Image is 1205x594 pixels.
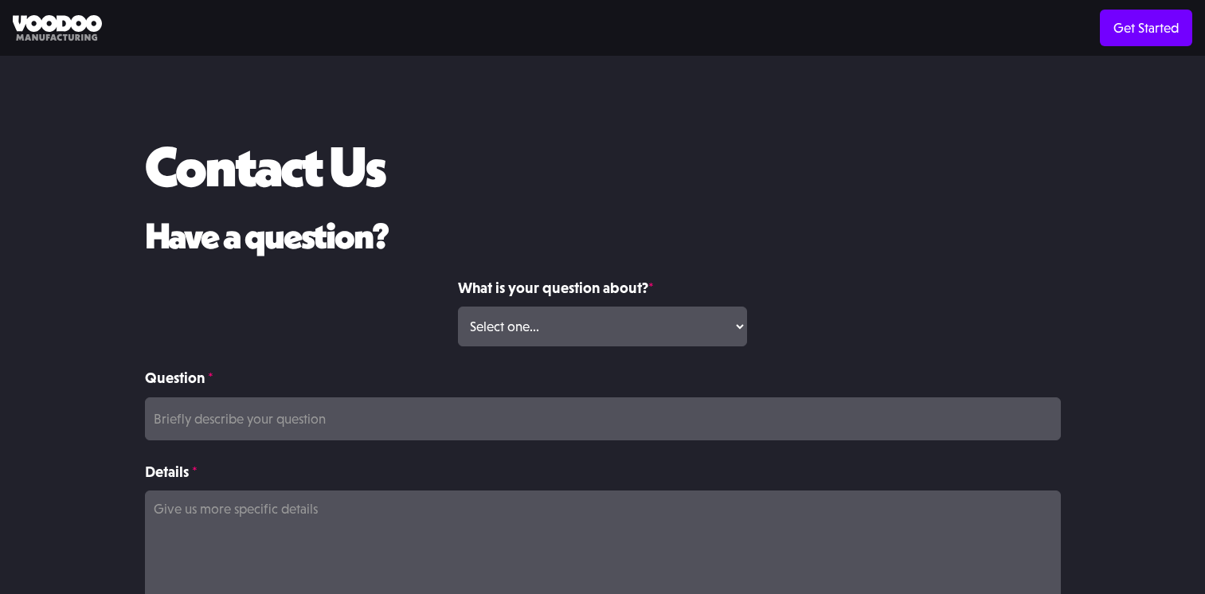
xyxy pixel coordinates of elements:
[13,15,102,41] img: Voodoo Manufacturing logo
[145,397,1061,440] input: Briefly describe your question
[145,135,385,197] h1: Contact Us
[145,463,189,480] strong: Details
[458,276,747,299] label: What is your question about?
[1100,10,1192,46] a: Get Started
[145,217,1061,256] h2: Have a question?
[145,369,205,386] strong: Question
